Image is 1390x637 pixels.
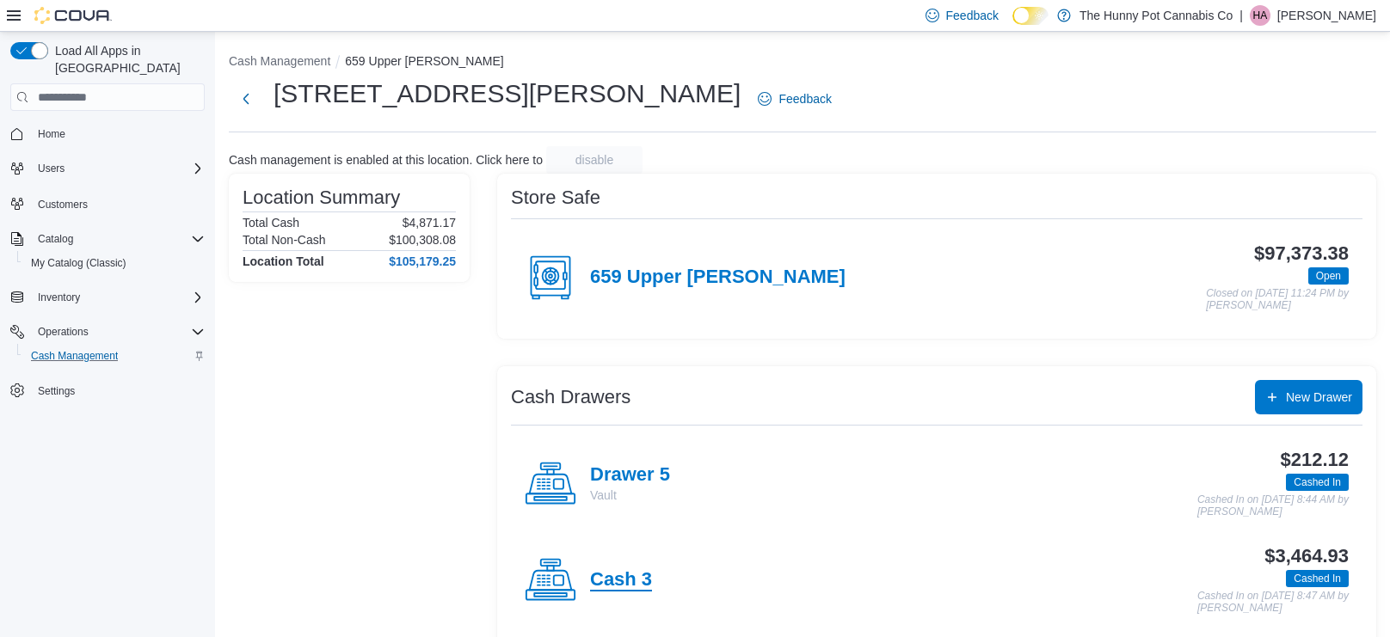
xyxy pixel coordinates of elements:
[24,346,125,366] a: Cash Management
[1294,475,1341,490] span: Cashed In
[1264,546,1349,567] h3: $3,464.93
[1197,591,1349,614] p: Cashed In on [DATE] 8:47 AM by [PERSON_NAME]
[31,349,118,363] span: Cash Management
[1239,5,1243,26] p: |
[1286,389,1352,406] span: New Drawer
[31,193,205,214] span: Customers
[229,54,330,68] button: Cash Management
[751,82,838,116] a: Feedback
[229,82,263,116] button: Next
[1197,494,1349,518] p: Cashed In on [DATE] 8:44 AM by [PERSON_NAME]
[511,387,630,407] h3: Cash Drawers
[3,121,212,146] button: Home
[31,287,87,308] button: Inventory
[3,191,212,216] button: Customers
[31,322,95,342] button: Operations
[229,153,543,167] p: Cash management is enabled at this location. Click here to
[31,380,205,401] span: Settings
[229,52,1376,73] nav: An example of EuiBreadcrumbs
[1250,5,1270,26] div: Hanna Anderson
[38,232,73,246] span: Catalog
[31,123,205,144] span: Home
[48,42,205,77] span: Load All Apps in [GEOGRAPHIC_DATA]
[24,253,205,273] span: My Catalog (Classic)
[38,127,65,141] span: Home
[389,233,456,247] p: $100,308.08
[38,198,88,211] span: Customers
[274,77,741,111] h1: [STREET_ADDRESS][PERSON_NAME]
[31,229,80,249] button: Catalog
[1281,450,1349,470] h3: $212.12
[511,187,600,208] h3: Store Safe
[546,146,643,174] button: disable
[3,227,212,251] button: Catalog
[31,287,205,308] span: Inventory
[17,251,212,275] button: My Catalog (Classic)
[1286,474,1349,491] span: Cashed In
[1254,243,1349,264] h3: $97,373.38
[31,381,82,401] a: Settings
[243,254,324,268] h4: Location Total
[590,464,670,487] h4: Drawer 5
[389,254,456,268] h4: $105,179.25
[575,151,613,168] span: disable
[1206,288,1349,311] p: Closed on [DATE] 11:24 PM by [PERSON_NAME]
[590,487,670,504] p: Vault
[3,156,212,181] button: Users
[10,114,205,448] nav: Complex example
[3,285,212,309] button: Inventory
[31,229,205,249] span: Catalog
[3,320,212,344] button: Operations
[778,90,831,107] span: Feedback
[38,162,65,175] span: Users
[34,7,112,24] img: Cova
[1294,571,1341,586] span: Cashed In
[1316,268,1341,284] span: Open
[1012,7,1049,25] input: Dark Mode
[31,158,71,179] button: Users
[1012,25,1013,26] span: Dark Mode
[946,7,999,24] span: Feedback
[243,187,400,208] h3: Location Summary
[31,158,205,179] span: Users
[1079,5,1233,26] p: The Hunny Pot Cannabis Co
[31,194,95,215] a: Customers
[31,124,72,144] a: Home
[38,291,80,304] span: Inventory
[1286,570,1349,587] span: Cashed In
[590,569,652,591] h4: Cash 3
[403,216,456,230] p: $4,871.17
[31,322,205,342] span: Operations
[3,378,212,403] button: Settings
[1253,5,1268,26] span: HA
[1277,5,1376,26] p: [PERSON_NAME]
[1255,380,1362,414] button: New Drawer
[24,346,205,366] span: Cash Management
[38,384,75,398] span: Settings
[38,325,89,339] span: Operations
[243,233,326,247] h6: Total Non-Cash
[31,256,126,270] span: My Catalog (Classic)
[17,344,212,368] button: Cash Management
[345,54,503,68] button: 659 Upper [PERSON_NAME]
[590,266,846,289] h4: 659 Upper [PERSON_NAME]
[243,216,299,230] h6: Total Cash
[24,253,133,273] a: My Catalog (Classic)
[1308,267,1349,285] span: Open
